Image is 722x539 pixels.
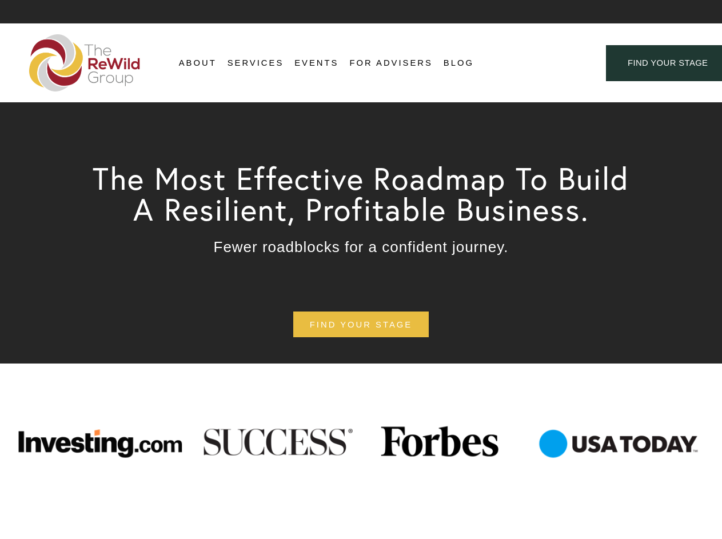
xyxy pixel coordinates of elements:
[294,55,338,72] a: Events
[349,55,432,72] a: For Advisers
[228,55,284,72] a: folder dropdown
[179,55,217,71] span: About
[214,238,509,255] span: Fewer roadblocks for a confident journey.
[293,312,429,337] a: find your stage
[444,55,474,72] a: Blog
[179,55,217,72] a: folder dropdown
[228,55,284,71] span: Services
[29,34,141,91] img: The ReWild Group
[93,159,639,229] span: The Most Effective Roadmap To Build A Resilient, Profitable Business.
